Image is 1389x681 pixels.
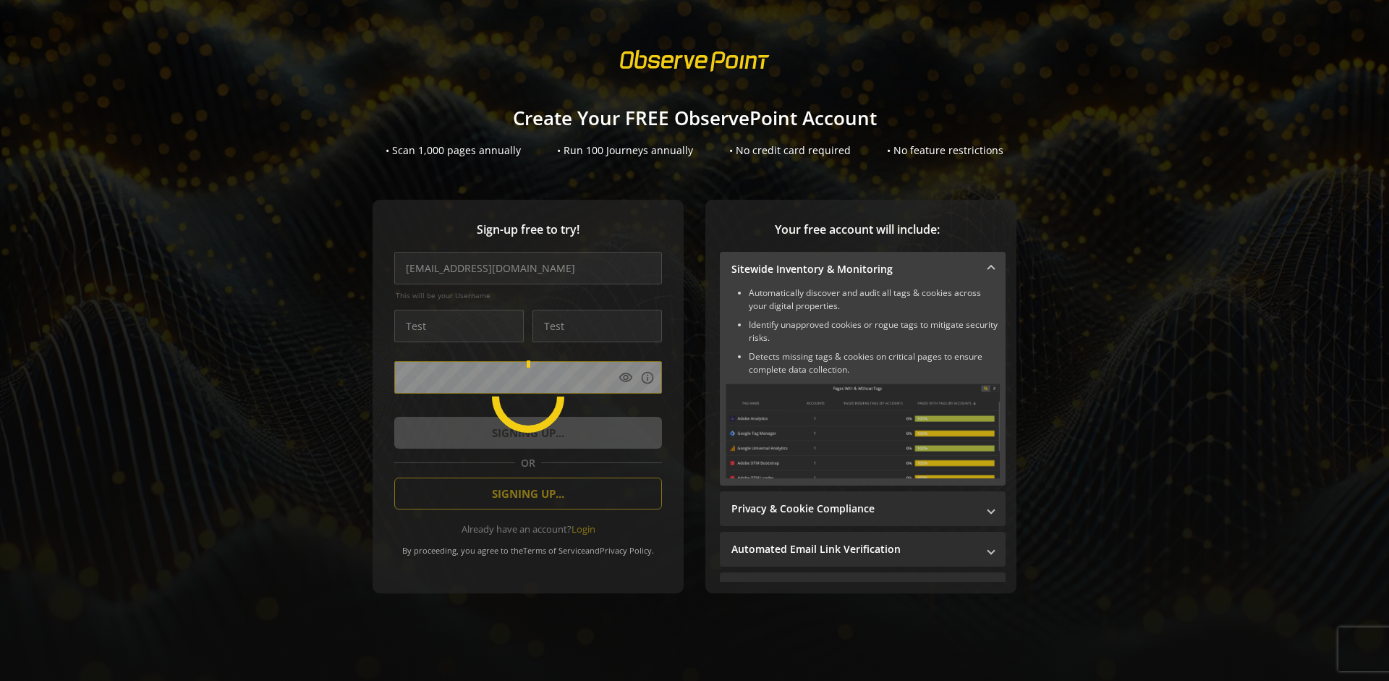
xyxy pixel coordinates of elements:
li: Automatically discover and audit all tags & cookies across your digital properties. [749,287,1000,313]
mat-panel-title: Automated Email Link Verification [731,542,977,557]
div: Sitewide Inventory & Monitoring [720,287,1006,486]
div: • No credit card required [729,143,851,158]
span: Your free account will include: [720,221,995,238]
mat-expansion-panel-header: Automated Email Link Verification [720,532,1006,567]
mat-expansion-panel-header: Privacy & Cookie Compliance [720,491,1006,526]
span: Sign-up free to try! [394,221,662,238]
div: • Run 100 Journeys annually [557,143,693,158]
li: Identify unapproved cookies or rogue tags to mitigate security risks. [749,318,1000,344]
mat-panel-title: Sitewide Inventory & Monitoring [731,262,977,276]
div: • No feature restrictions [887,143,1003,158]
mat-expansion-panel-header: Performance Monitoring with Web Vitals [720,572,1006,607]
a: Terms of Service [523,545,585,556]
div: • Scan 1,000 pages annually [386,143,521,158]
div: By proceeding, you agree to the and . [394,536,662,556]
mat-panel-title: Privacy & Cookie Compliance [731,502,977,516]
img: Sitewide Inventory & Monitoring [726,384,1000,478]
a: Privacy Policy [600,545,652,556]
li: Detects missing tags & cookies on critical pages to ensure complete data collection. [749,350,1000,376]
mat-expansion-panel-header: Sitewide Inventory & Monitoring [720,252,1006,287]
